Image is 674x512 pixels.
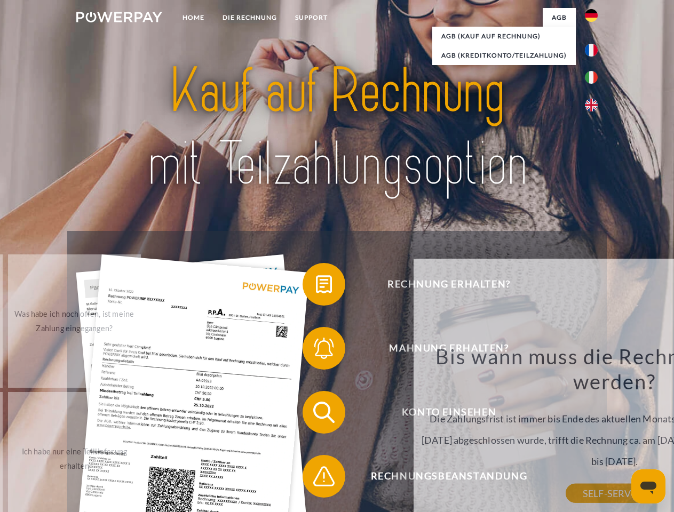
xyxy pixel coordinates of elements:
img: fr [585,44,598,57]
a: AGB (Kreditkonto/Teilzahlung) [432,46,576,65]
img: qb_warning.svg [311,463,337,490]
img: qb_search.svg [311,399,337,426]
a: AGB (Kauf auf Rechnung) [432,27,576,46]
button: Rechnungsbeanstandung [303,455,580,498]
a: DIE RECHNUNG [213,8,286,27]
img: title-powerpay_de.svg [102,51,572,204]
img: logo-powerpay-white.svg [76,12,162,22]
a: Home [173,8,213,27]
button: Konto einsehen [303,391,580,434]
img: de [585,9,598,22]
div: Ich habe nur eine Teillieferung erhalten [14,444,134,473]
a: SELF-SERVICE [566,484,663,503]
img: en [585,99,598,111]
a: SUPPORT [286,8,337,27]
iframe: Schaltfläche zum Öffnen des Messaging-Fensters [631,469,665,503]
img: it [585,71,598,84]
a: agb [543,8,576,27]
